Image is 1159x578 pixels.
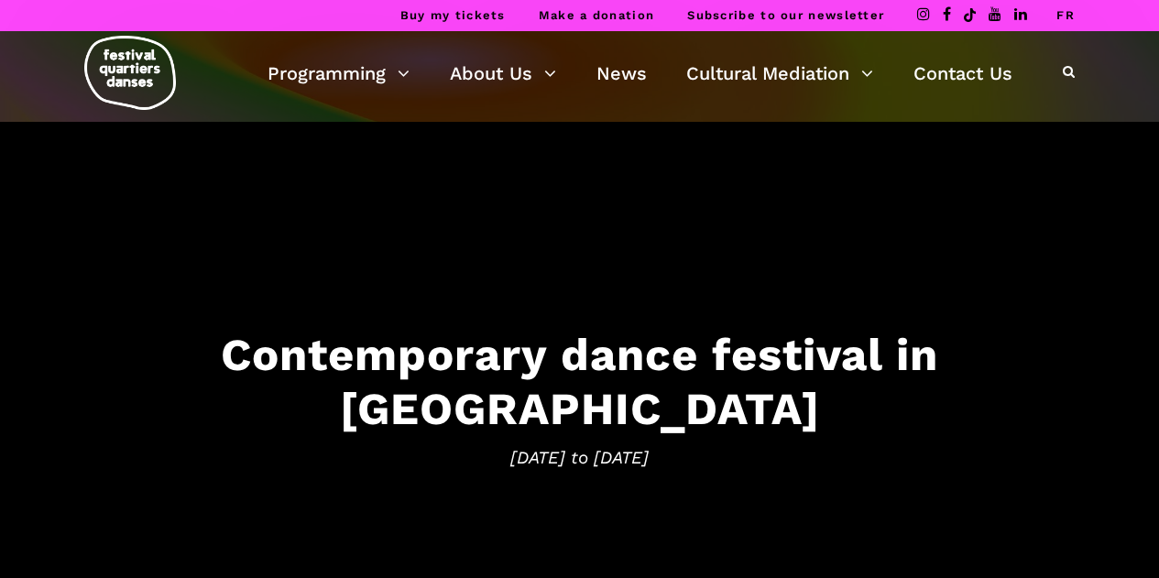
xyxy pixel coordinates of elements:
span: [DATE] to [DATE] [18,444,1141,472]
h3: Contemporary dance festival in [GEOGRAPHIC_DATA] [18,327,1141,435]
a: About Us [450,58,556,89]
a: Make a donation [539,8,655,22]
a: FR [1056,8,1075,22]
a: News [596,58,647,89]
a: Programming [268,58,410,89]
a: Cultural Mediation [686,58,873,89]
img: logo-fqd-med [84,36,176,110]
a: Buy my tickets [400,8,506,22]
a: Subscribe to our newsletter [687,8,884,22]
a: Contact Us [913,58,1012,89]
